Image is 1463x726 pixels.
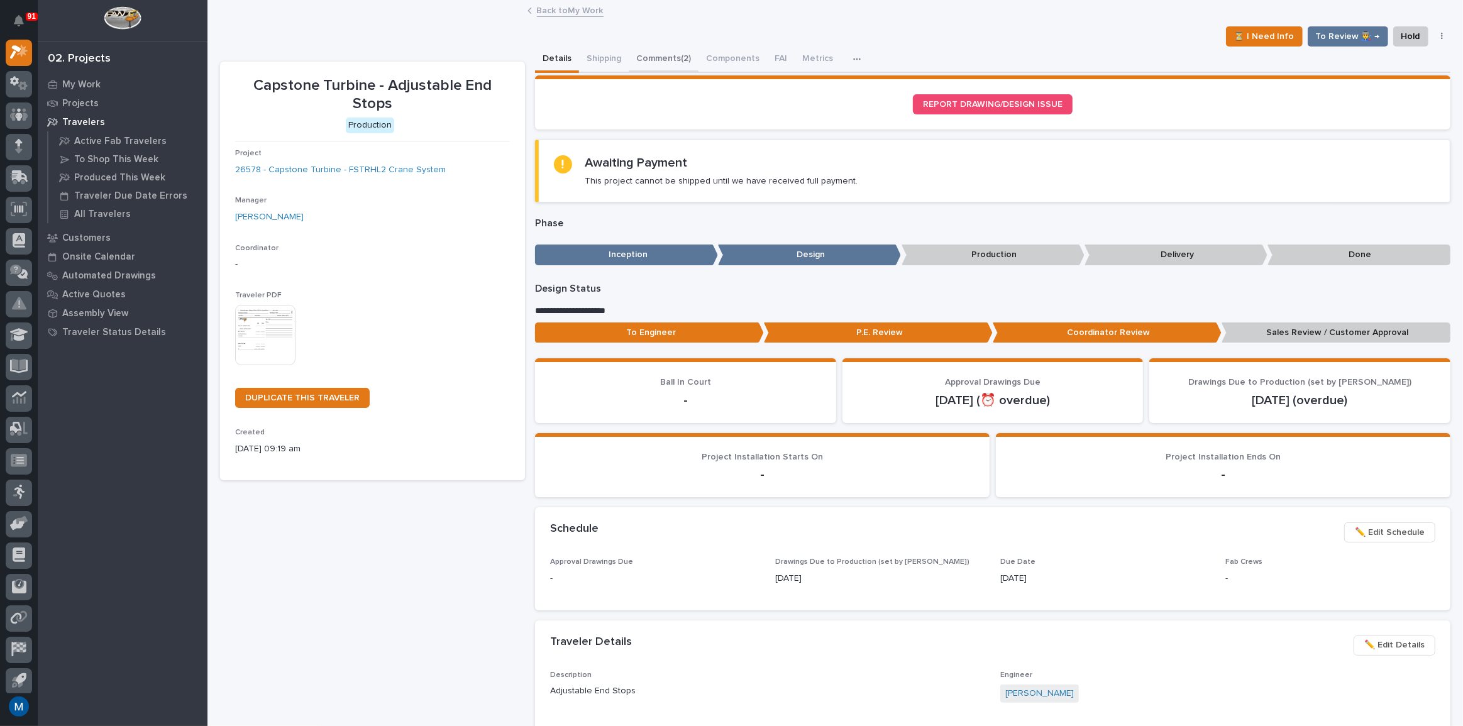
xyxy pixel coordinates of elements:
[245,393,360,402] span: DUPLICATE THIS TRAVELER
[6,693,32,720] button: users-avatar
[579,47,629,73] button: Shipping
[62,289,126,300] p: Active Quotes
[235,292,282,299] span: Traveler PDF
[550,393,821,408] p: -
[48,187,207,204] a: Traveler Due Date Errors
[235,245,279,252] span: Coordinator
[235,197,267,204] span: Manager
[62,251,135,263] p: Onsite Calendar
[38,228,207,247] a: Customers
[38,322,207,341] a: Traveler Status Details
[38,266,207,285] a: Automated Drawings
[775,558,969,566] span: Drawings Due to Production (set by [PERSON_NAME])
[1344,522,1435,542] button: ✏️ Edit Schedule
[550,635,632,649] h2: Traveler Details
[1011,467,1435,482] p: -
[48,52,111,66] div: 02. Projects
[993,322,1222,343] p: Coordinator Review
[1355,525,1425,540] span: ✏️ Edit Schedule
[38,94,207,113] a: Projects
[698,47,767,73] button: Components
[1226,26,1303,47] button: ⏳ I Need Info
[1166,453,1281,461] span: Project Installation Ends On
[1393,26,1428,47] button: Hold
[550,522,599,536] h2: Schedule
[38,75,207,94] a: My Work
[74,172,165,184] p: Produced This Week
[550,467,974,482] p: -
[48,168,207,186] a: Produced This Week
[767,47,795,73] button: FAI
[235,258,510,271] p: -
[346,118,394,133] div: Production
[62,327,166,338] p: Traveler Status Details
[913,94,1073,114] a: REPORT DRAWING/DESIGN ISSUE
[1354,635,1435,656] button: ✏️ Edit Details
[718,245,901,265] p: Design
[535,47,579,73] button: Details
[550,671,592,679] span: Description
[535,283,1450,295] p: Design Status
[38,247,207,266] a: Onsite Calendar
[74,154,158,165] p: To Shop This Week
[1000,671,1032,679] span: Engineer
[74,209,131,220] p: All Travelers
[1188,378,1411,387] span: Drawings Due to Production (set by [PERSON_NAME])
[1308,26,1388,47] button: To Review 👨‍🏭 →
[702,453,823,461] span: Project Installation Starts On
[795,47,841,73] button: Metrics
[1000,558,1035,566] span: Due Date
[1164,393,1435,408] p: [DATE] (overdue)
[62,117,105,128] p: Travelers
[74,136,167,147] p: Active Fab Travelers
[1085,245,1267,265] p: Delivery
[235,443,510,456] p: [DATE] 09:19 am
[62,233,111,244] p: Customers
[1234,29,1295,44] span: ⏳ I Need Info
[38,285,207,304] a: Active Quotes
[1267,245,1450,265] p: Done
[585,155,687,170] h2: Awaiting Payment
[1225,572,1435,585] p: -
[62,98,99,109] p: Projects
[550,558,633,566] span: Approval Drawings Due
[6,8,32,34] button: Notifications
[235,150,262,157] span: Project
[235,163,446,177] a: 26578 - Capstone Turbine - FSTRHL2 Crane System
[16,15,32,35] div: Notifications91
[1005,687,1074,700] a: [PERSON_NAME]
[62,270,156,282] p: Automated Drawings
[629,47,698,73] button: Comments (2)
[945,378,1041,387] span: Approval Drawings Due
[535,322,764,343] p: To Engineer
[535,245,718,265] p: Inception
[550,572,760,585] p: -
[235,77,510,113] p: Capstone Turbine - Adjustable End Stops
[1316,29,1380,44] span: To Review 👨‍🏭 →
[48,150,207,168] a: To Shop This Week
[764,322,993,343] p: P.E. Review
[550,685,985,698] p: Adjustable End Stops
[235,388,370,408] a: DUPLICATE THIS TRAVELER
[1225,558,1262,566] span: Fab Crews
[74,190,187,202] p: Traveler Due Date Errors
[1364,637,1425,652] span: ✏️ Edit Details
[48,132,207,150] a: Active Fab Travelers
[660,378,711,387] span: Ball In Court
[38,304,207,322] a: Assembly View
[62,79,101,91] p: My Work
[62,308,128,319] p: Assembly View
[1222,322,1450,343] p: Sales Review / Customer Approval
[585,175,858,187] p: This project cannot be shipped until we have received full payment.
[235,211,304,224] a: [PERSON_NAME]
[1401,29,1420,44] span: Hold
[775,572,985,585] p: [DATE]
[537,3,604,17] a: Back toMy Work
[38,113,207,131] a: Travelers
[902,245,1085,265] p: Production
[28,12,36,21] p: 91
[858,393,1129,408] p: [DATE] (⏰ overdue)
[535,217,1450,229] p: Phase
[48,205,207,223] a: All Travelers
[104,6,141,30] img: Workspace Logo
